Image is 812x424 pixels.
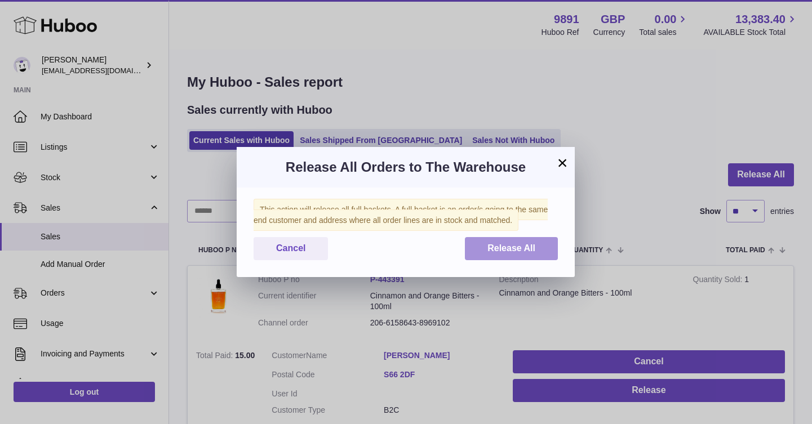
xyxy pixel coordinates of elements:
[254,158,558,176] h3: Release All Orders to The Warehouse
[254,199,548,231] span: This action will release all full baskets. A full basket is an order/s going to the same end cust...
[556,156,569,169] button: ×
[254,237,328,260] button: Cancel
[487,243,535,253] span: Release All
[276,243,305,253] span: Cancel
[465,237,558,260] button: Release All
